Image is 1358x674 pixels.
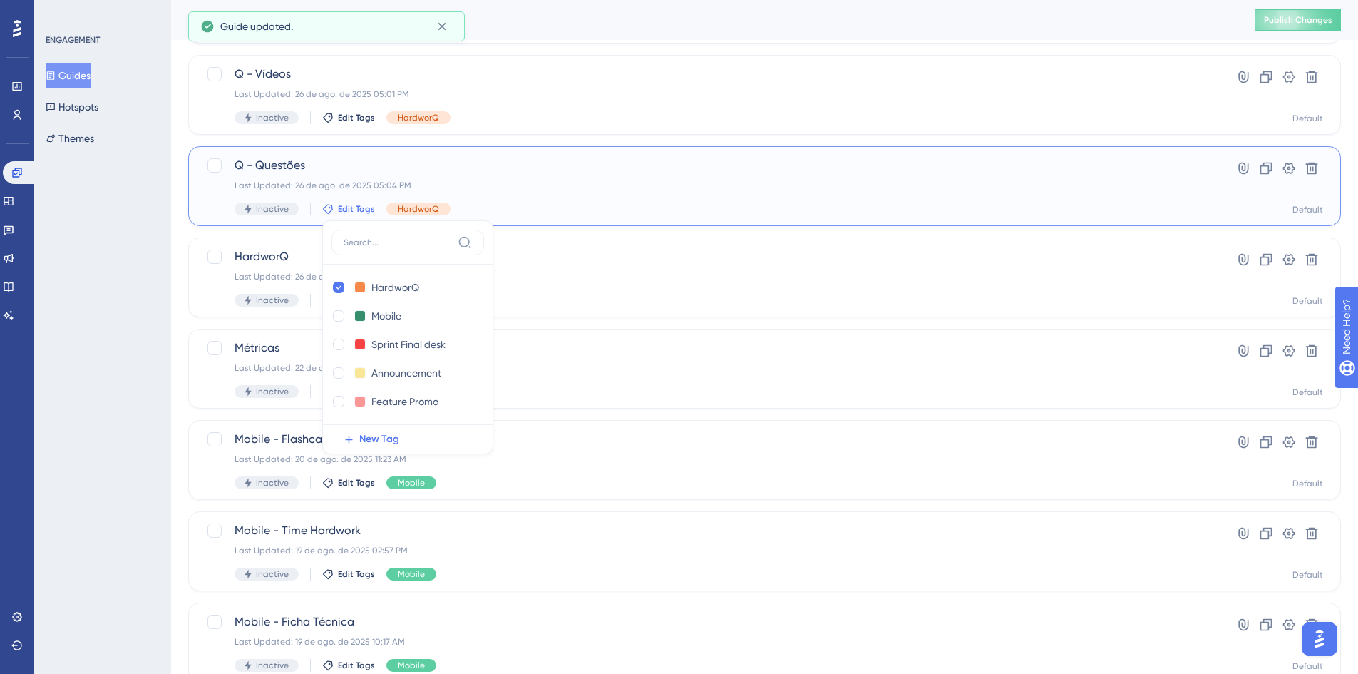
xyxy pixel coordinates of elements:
span: Edit Tags [338,112,375,123]
div: Default [1292,569,1323,581]
span: HardworQ [398,203,439,215]
span: Inactive [256,660,289,671]
span: Edit Tags [338,568,375,580]
span: Inactive [256,295,289,306]
div: Default [1292,204,1323,215]
button: Publish Changes [1255,9,1341,31]
input: New Tag [371,393,441,411]
span: Inactive [256,568,289,580]
iframe: UserGuiding AI Assistant Launcher [1298,618,1341,660]
button: Edit Tags [322,660,375,671]
span: Mobile - Time Hardwork [235,522,1180,539]
button: Edit Tags [322,568,375,580]
input: New Tag [371,422,453,439]
div: Default [1292,295,1323,307]
span: Inactive [256,386,289,397]
span: Inactive [256,477,289,489]
span: Edit Tags [338,477,375,489]
div: Default [1292,660,1323,672]
span: Need Help? [34,4,89,21]
div: Last Updated: 20 de ago. de 2025 11:23 AM [235,454,1180,465]
span: Inactive [256,203,289,215]
button: Themes [46,126,94,151]
span: Q - Questões [235,157,1180,174]
span: Métricas [235,339,1180,357]
div: Last Updated: 19 de ago. de 2025 10:17 AM [235,636,1180,648]
div: ENGAGEMENT [46,34,100,46]
span: Guide updated. [220,18,293,35]
button: Hotspots [46,94,98,120]
div: Last Updated: 26 de ago. de 2025 05:01 PM [235,88,1180,100]
input: New Tag [371,279,428,297]
div: Last Updated: 22 de ago. de 2025 10:10 AM [235,362,1180,374]
button: Guides [46,63,91,88]
button: Edit Tags [322,112,375,123]
div: Last Updated: 26 de ago. de 2025 05:04 PM [235,180,1180,191]
span: Mobile - Flashcards EM PROGRESSO [235,431,1180,448]
div: Guides [188,10,1220,30]
span: Edit Tags [338,660,375,671]
span: HardworQ [235,248,1180,265]
span: New Tag [359,431,399,448]
span: Edit Tags [338,203,375,215]
span: Mobile - Ficha Técnica [235,613,1180,630]
span: Mobile [398,477,425,489]
button: Edit Tags [322,203,375,215]
span: Inactive [256,112,289,123]
span: Mobile [398,660,425,671]
span: Q - Vídeos [235,66,1180,83]
div: Default [1292,387,1323,398]
input: New Tag [371,364,444,382]
button: Edit Tags [322,477,375,489]
input: New Tag [371,307,428,325]
div: Default [1292,113,1323,124]
div: Last Updated: 19 de ago. de 2025 02:57 PM [235,545,1180,556]
div: Default [1292,478,1323,489]
div: Last Updated: 26 de ago. de 2025 02:31 PM [235,271,1180,282]
input: New Tag [371,336,449,354]
span: HardworQ [398,112,439,123]
input: Search... [344,237,452,248]
span: Publish Changes [1264,14,1332,26]
span: Mobile [398,568,425,580]
button: New Tag [331,425,493,454]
